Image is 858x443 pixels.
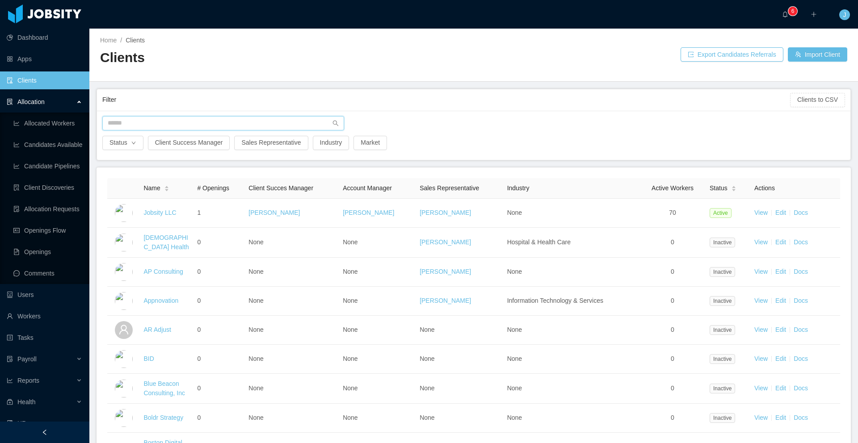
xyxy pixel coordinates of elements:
[17,98,45,105] span: Allocation
[507,209,522,216] span: None
[507,268,522,275] span: None
[7,99,13,105] i: icon: solution
[115,204,133,222] img: dc41d540-fa30-11e7-b498-73b80f01daf1_657caab8ac997-400w.png
[248,355,263,362] span: None
[639,345,706,374] td: 0
[343,355,357,362] span: None
[115,292,133,310] img: 6a96eda0-fa44-11e7-9f69-c143066b1c39_5a5d5161a4f93-400w.png
[193,404,245,433] td: 0
[710,267,735,277] span: Inactive
[507,238,571,246] span: Hospital & Health Care
[791,7,795,16] p: 6
[710,296,735,306] span: Inactive
[115,234,133,251] img: 6a8e90c0-fa44-11e7-aaa7-9da49113f530_5a5d50e77f870-400w.png
[343,326,357,333] span: None
[754,297,768,304] a: View
[13,136,82,154] a: icon: line-chartCandidates Available
[7,307,82,325] a: icon: userWorkers
[248,268,263,275] span: None
[100,49,474,67] h2: Clients
[143,355,154,362] a: BID
[754,326,768,333] a: View
[115,350,133,368] img: 6a98c4f0-fa44-11e7-92f0-8dd2fe54cc72_5a5e2f7bcfdbd-400w.png
[710,384,735,393] span: Inactive
[710,184,728,193] span: Status
[13,157,82,175] a: icon: line-chartCandidate Pipelines
[115,380,133,397] img: 6a99a840-fa44-11e7-acf7-a12beca8be8a_5a5d51fe797d3-400w.png
[775,238,786,246] a: Edit
[193,287,245,316] td: 0
[197,209,201,216] span: 1
[507,355,522,362] span: None
[193,345,245,374] td: 0
[343,414,357,421] span: None
[7,71,82,89] a: icon: auditClients
[731,184,736,191] div: Sort
[343,184,392,192] span: Account Manager
[507,326,522,333] span: None
[843,9,846,20] span: J
[639,228,706,258] td: 0
[788,47,847,62] button: icon: usergroup-addImport Client
[754,414,768,421] a: View
[102,92,790,108] div: Filter
[420,184,479,192] span: Sales Representative
[13,243,82,261] a: icon: file-textOpenings
[420,355,434,362] span: None
[420,414,434,421] span: None
[420,384,434,392] span: None
[420,297,471,304] a: [PERSON_NAME]
[7,329,82,347] a: icon: profileTasks
[754,209,768,216] a: View
[13,114,82,132] a: icon: line-chartAllocated Workers
[248,238,263,246] span: None
[775,209,786,216] a: Edit
[313,136,349,150] button: Industry
[143,234,189,251] a: [DEMOGRAPHIC_DATA] Health
[17,398,35,405] span: Health
[794,297,808,304] a: Docs
[420,326,434,333] span: None
[143,326,171,333] a: AR Adjust
[710,325,735,335] span: Inactive
[731,188,736,191] i: icon: caret-down
[193,258,245,287] td: 0
[332,120,339,126] i: icon: search
[248,184,313,192] span: Client Succes Manager
[343,209,394,216] a: [PERSON_NAME]
[148,136,230,150] button: Client Success Manager
[193,316,245,345] td: 0
[652,184,694,192] span: Active Workers
[639,287,706,316] td: 0
[710,354,735,364] span: Inactive
[754,268,768,275] a: View
[343,297,357,304] span: None
[143,184,160,193] span: Name
[775,297,786,304] a: Edit
[164,184,169,191] div: Sort
[788,7,797,16] sup: 6
[794,326,808,333] a: Docs
[794,238,808,246] a: Docs
[507,184,530,192] span: Industry
[710,208,732,218] span: Active
[7,420,13,426] i: icon: book
[507,414,522,421] span: None
[7,29,82,46] a: icon: pie-chartDashboard
[507,297,603,304] span: Information Technology & Services
[639,258,706,287] td: 0
[811,11,817,17] i: icon: plus
[164,188,169,191] i: icon: caret-down
[794,414,808,421] a: Docs
[13,264,82,282] a: icon: messageComments
[143,268,183,275] a: AP Consulting
[100,37,117,44] a: Home
[197,184,229,192] span: # Openings
[731,184,736,187] i: icon: caret-up
[754,384,768,392] a: View
[248,297,263,304] span: None
[115,263,133,281] img: 6a95fc60-fa44-11e7-a61b-55864beb7c96_5a5d513336692-400w.png
[143,297,178,304] a: Appnovation
[248,384,263,392] span: None
[118,324,129,335] i: icon: user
